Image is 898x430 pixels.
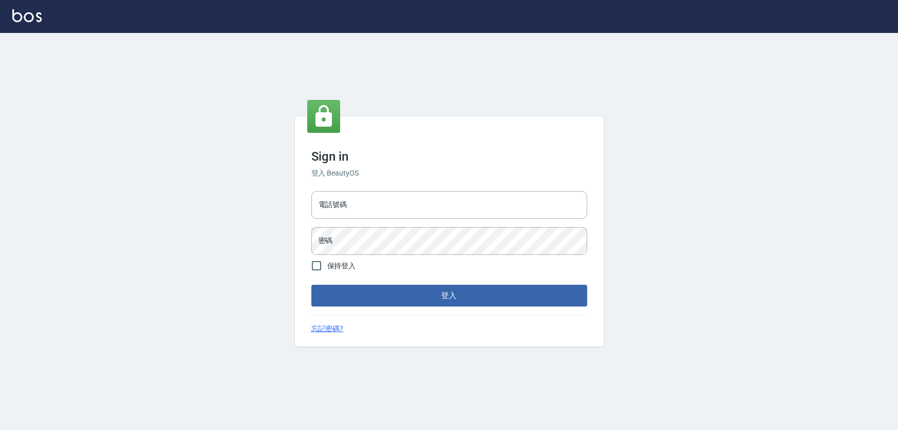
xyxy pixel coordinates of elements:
span: 保持登入 [327,261,356,271]
a: 忘記密碼? [311,323,344,334]
img: Logo [12,9,42,22]
button: 登入 [311,285,587,306]
h6: 登入 BeautyOS [311,168,587,179]
h3: Sign in [311,149,587,164]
